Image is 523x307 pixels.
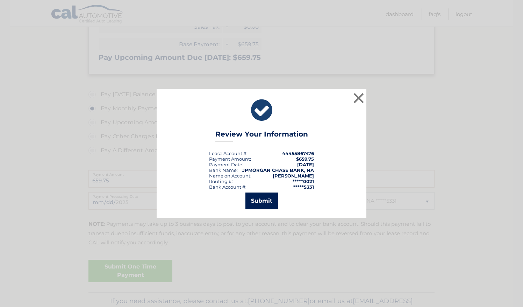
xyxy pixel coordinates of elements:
div: : [209,162,243,167]
button: Submit [245,193,278,209]
strong: 44455867476 [282,151,314,156]
strong: JPMORGAN CHASE BANK, NA [242,167,314,173]
div: Name on Account: [209,173,251,179]
strong: [PERSON_NAME] [273,173,314,179]
button: × [352,91,366,105]
div: Payment Amount: [209,156,251,162]
span: [DATE] [297,162,314,167]
span: Payment Date [209,162,242,167]
span: $659.75 [296,156,314,162]
div: Routing #: [209,179,233,184]
div: Bank Name: [209,167,238,173]
div: Bank Account #: [209,184,246,190]
div: Lease Account #: [209,151,248,156]
h3: Review Your Information [215,130,308,142]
